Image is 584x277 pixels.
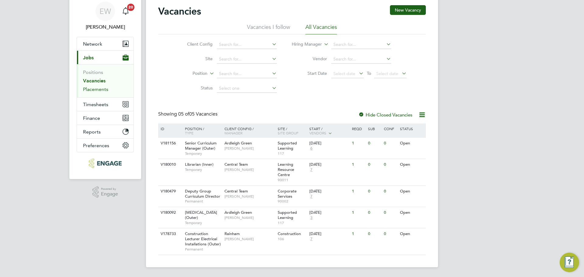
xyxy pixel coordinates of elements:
[309,231,349,237] div: [DATE]
[83,78,106,84] a: Vacancies
[77,125,134,138] button: Reports
[382,123,398,134] div: Conf
[358,112,412,118] label: Hide Closed Vacancies
[83,41,102,47] span: Network
[178,85,213,91] label: Status
[77,139,134,152] button: Preferences
[276,123,308,138] div: Site /
[224,189,248,194] span: Central Team
[382,138,398,149] div: 0
[390,5,426,15] button: New Vacancy
[224,231,240,236] span: Rainham
[185,162,214,167] span: Librarian (Inner)
[376,71,398,76] span: Select date
[278,220,307,225] span: 117
[77,64,134,97] div: Jobs
[367,138,382,149] div: 0
[178,41,213,47] label: Client Config
[185,199,221,204] span: Permanent
[77,23,134,31] span: Ella Wratten
[158,5,201,17] h2: Vacancies
[83,86,108,92] a: Placements
[287,41,322,47] label: Hiring Manager
[77,51,134,64] button: Jobs
[99,7,111,15] span: EW
[398,159,425,170] div: Open
[367,159,382,170] div: 0
[278,151,307,156] span: 117
[185,231,221,247] span: Construction Lecturer Electrical Installations (Outer)
[365,69,373,77] span: To
[224,140,252,146] span: Ardleigh Green
[278,231,301,236] span: Construction
[309,167,313,172] span: 7
[309,130,326,135] span: Vendors
[83,55,94,61] span: Jobs
[224,194,275,199] span: [PERSON_NAME]
[560,253,579,272] button: Engage Resource Center
[217,40,277,49] input: Search for...
[292,56,327,61] label: Vendor
[224,162,248,167] span: Central Team
[350,159,366,170] div: 1
[185,189,220,199] span: Deputy Group Curriculum Director
[127,4,134,11] span: 20
[185,210,217,220] span: [MEDICAL_DATA] (Outer)
[159,159,180,170] div: V180010
[185,140,217,151] span: Senior Curriculum Manager (Outer)
[398,138,425,149] div: Open
[83,129,101,135] span: Reports
[185,130,193,135] span: Type
[185,151,221,156] span: Temporary
[83,102,108,107] span: Timesheets
[278,237,307,241] span: 106
[398,123,425,134] div: Status
[101,186,118,192] span: Powered by
[185,247,221,252] span: Permanent
[278,162,294,177] span: Learning Resource Centre
[185,220,221,225] span: Temporary
[367,228,382,240] div: 0
[120,2,132,21] a: 20
[217,70,277,78] input: Search for...
[224,210,252,215] span: Ardleigh Green
[159,138,180,149] div: V181156
[178,56,213,61] label: Site
[382,228,398,240] div: 0
[77,37,134,50] button: Network
[308,123,350,139] div: Start /
[217,55,277,64] input: Search for...
[92,186,118,198] a: Powered byEngage
[89,158,121,168] img: blackstonerecruitment-logo-retina.png
[159,228,180,240] div: V178733
[224,130,242,135] span: Manager
[178,111,217,117] span: 05 Vacancies
[224,167,275,172] span: [PERSON_NAME]
[309,162,349,167] div: [DATE]
[278,130,298,135] span: Site Group
[77,158,134,168] a: Go to home page
[83,115,100,121] span: Finance
[77,98,134,111] button: Timesheets
[278,189,297,199] span: Corporate Services
[224,146,275,151] span: [PERSON_NAME]
[333,71,355,76] span: Select date
[309,146,313,151] span: 6
[398,207,425,218] div: Open
[292,71,327,76] label: Start Date
[180,123,223,138] div: Position /
[159,186,180,197] div: V180479
[331,40,391,49] input: Search for...
[350,186,366,197] div: 1
[224,215,275,220] span: [PERSON_NAME]
[309,141,349,146] div: [DATE]
[158,111,219,117] div: Showing
[159,123,180,134] div: ID
[350,228,366,240] div: 1
[278,140,297,151] span: Supported Learning
[367,186,382,197] div: 0
[309,210,349,215] div: [DATE]
[309,215,313,220] span: 3
[217,84,277,93] input: Select one
[223,123,276,138] div: Client Config /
